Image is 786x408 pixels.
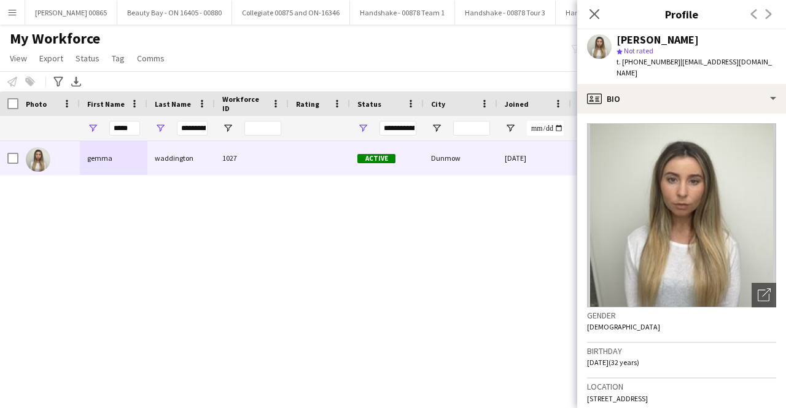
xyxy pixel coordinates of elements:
[587,123,776,307] img: Crew avatar or photo
[357,154,395,163] span: Active
[577,6,786,22] h3: Profile
[350,1,455,25] button: Handshake - 00878 Team 1
[80,141,147,175] div: gemma
[617,34,699,45] div: [PERSON_NAME]
[26,147,50,172] img: gemma waddington
[177,121,208,136] input: Last Name Filter Input
[431,123,442,134] button: Open Filter Menu
[26,99,47,109] span: Photo
[752,283,776,307] div: Open photos pop-in
[10,53,27,64] span: View
[222,123,233,134] button: Open Filter Menu
[51,74,66,89] app-action-btn: Advanced filters
[587,345,776,356] h3: Birthday
[556,1,661,25] button: Handshake - 00878 Team 2
[296,99,319,109] span: Rating
[112,53,125,64] span: Tag
[617,57,680,66] span: t. [PHONE_NUMBER]
[87,99,125,109] span: First Name
[505,99,529,109] span: Joined
[109,121,140,136] input: First Name Filter Input
[624,46,653,55] span: Not rated
[76,53,99,64] span: Status
[505,123,516,134] button: Open Filter Menu
[455,1,556,25] button: Handshake - 00878 Tour 3
[587,381,776,392] h3: Location
[424,141,497,175] div: Dunmow
[497,141,571,175] div: [DATE]
[617,57,772,77] span: | [EMAIL_ADDRESS][DOMAIN_NAME]
[155,99,191,109] span: Last Name
[431,99,445,109] span: City
[527,121,564,136] input: Joined Filter Input
[571,141,645,175] div: 699 days
[232,1,350,25] button: Collegiate 00875 and ON-16346
[5,50,32,66] a: View
[147,141,215,175] div: waddington
[132,50,169,66] a: Comms
[34,50,68,66] a: Export
[357,123,368,134] button: Open Filter Menu
[587,394,648,403] span: [STREET_ADDRESS]
[453,121,490,136] input: City Filter Input
[10,29,100,48] span: My Workforce
[155,123,166,134] button: Open Filter Menu
[39,53,63,64] span: Export
[137,53,165,64] span: Comms
[577,84,786,114] div: Bio
[587,322,660,331] span: [DEMOGRAPHIC_DATA]
[69,74,84,89] app-action-btn: Export XLSX
[587,358,639,367] span: [DATE] (32 years)
[222,94,267,113] span: Workforce ID
[244,121,281,136] input: Workforce ID Filter Input
[117,1,232,25] button: Beauty Bay - ON 16405 - 00880
[71,50,104,66] a: Status
[87,123,98,134] button: Open Filter Menu
[25,1,117,25] button: [PERSON_NAME] 00865
[107,50,130,66] a: Tag
[357,99,381,109] span: Status
[587,310,776,321] h3: Gender
[215,141,289,175] div: 1027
